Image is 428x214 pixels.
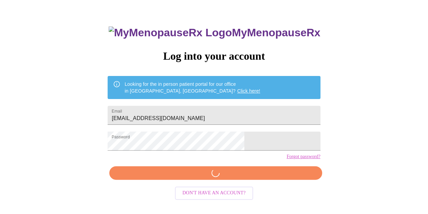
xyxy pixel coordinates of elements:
[182,189,246,197] span: Don't have an account?
[109,26,320,39] h3: MyMenopauseRx
[173,190,255,195] a: Don't have an account?
[175,187,253,200] button: Don't have an account?
[109,26,232,39] img: MyMenopauseRx Logo
[287,154,320,159] a: Forgot password?
[125,78,260,97] div: Looking for the in person patient portal for our office in [GEOGRAPHIC_DATA], [GEOGRAPHIC_DATA]?
[237,88,260,94] a: Click here!
[108,50,320,62] h3: Log into your account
